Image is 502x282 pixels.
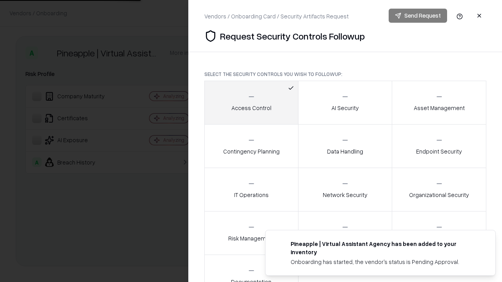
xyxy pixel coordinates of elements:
button: AI Security [298,81,393,125]
p: Data Handling [327,147,363,155]
button: Risk Management [204,211,298,255]
p: Select the security controls you wish to followup: [204,71,486,78]
button: Access Control [204,81,298,125]
p: Endpoint Security [416,147,462,155]
div: Pineapple | Virtual Assistant Agency has been added to your inventory [291,240,477,256]
button: Contingency Planning [204,124,298,168]
p: Organizational Security [409,191,469,199]
button: Endpoint Security [392,124,486,168]
p: Network Security [323,191,367,199]
div: Vendors / Onboarding Card / Security Artifacts Request [204,12,349,20]
p: Contingency Planning [223,147,280,155]
button: Asset Management [392,81,486,125]
img: trypineapple.com [275,240,284,249]
button: Organizational Security [392,168,486,211]
button: Threat Management [392,211,486,255]
p: AI Security [331,104,359,112]
p: Request Security Controls Followup [220,30,365,42]
button: IT Operations [204,168,298,211]
p: IT Operations [234,191,269,199]
p: Asset Management [414,104,465,112]
p: Risk Management [228,234,275,242]
button: Security Incidents [298,211,393,255]
div: Onboarding has started, the vendor's status is Pending Approval. [291,258,477,266]
p: Access Control [231,104,271,112]
button: Data Handling [298,124,393,168]
button: Network Security [298,168,393,211]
